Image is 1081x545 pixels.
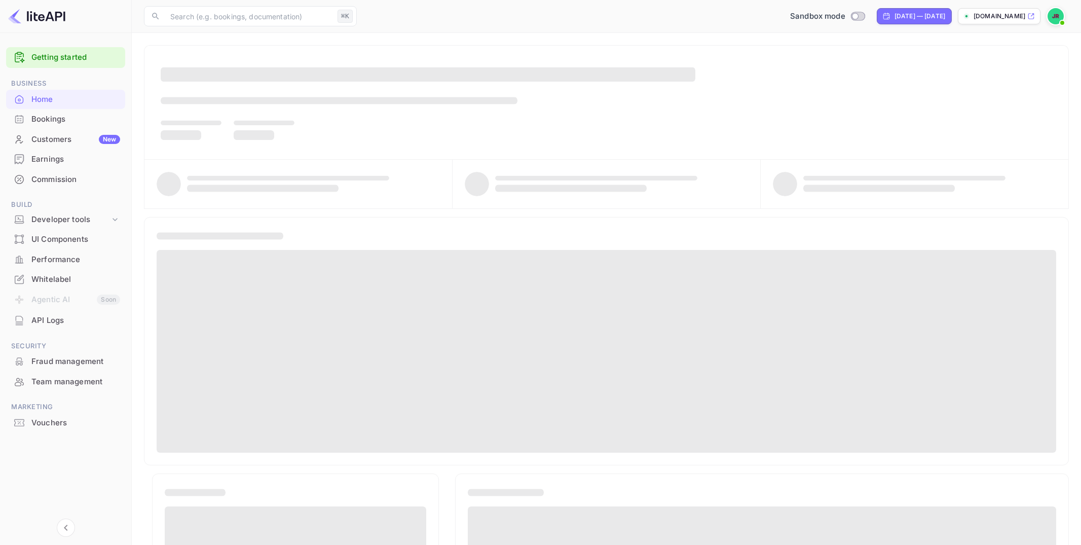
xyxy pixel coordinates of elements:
[31,174,120,186] div: Commission
[6,230,125,248] a: UI Components
[338,10,353,23] div: ⌘K
[6,150,125,169] div: Earnings
[6,170,125,189] a: Commission
[6,199,125,210] span: Build
[164,6,333,26] input: Search (e.g. bookings, documentation)
[6,130,125,149] a: CustomersNew
[31,114,120,125] div: Bookings
[8,8,65,24] img: LiteAPI logo
[6,372,125,391] a: Team management
[6,270,125,288] a: Whitelabel
[6,413,125,433] div: Vouchers
[31,52,120,63] a: Getting started
[6,211,125,229] div: Developer tools
[31,254,120,266] div: Performance
[31,356,120,368] div: Fraud management
[6,413,125,432] a: Vouchers
[31,134,120,146] div: Customers
[6,110,125,128] a: Bookings
[31,315,120,326] div: API Logs
[786,11,869,22] div: Switch to Production mode
[31,376,120,388] div: Team management
[99,135,120,144] div: New
[57,519,75,537] button: Collapse navigation
[6,372,125,392] div: Team management
[6,311,125,331] div: API Logs
[6,250,125,269] a: Performance
[6,90,125,108] a: Home
[6,270,125,289] div: Whitelabel
[6,47,125,68] div: Getting started
[790,11,845,22] span: Sandbox mode
[6,352,125,372] div: Fraud management
[6,90,125,110] div: Home
[6,110,125,129] div: Bookings
[31,94,120,105] div: Home
[6,130,125,150] div: CustomersNew
[6,170,125,190] div: Commission
[31,274,120,285] div: Whitelabel
[6,311,125,330] a: API Logs
[31,154,120,165] div: Earnings
[31,214,110,226] div: Developer tools
[6,78,125,89] span: Business
[6,341,125,352] span: Security
[6,150,125,168] a: Earnings
[6,250,125,270] div: Performance
[6,352,125,371] a: Fraud management
[6,230,125,249] div: UI Components
[31,234,120,245] div: UI Components
[31,417,120,429] div: Vouchers
[6,402,125,413] span: Marketing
